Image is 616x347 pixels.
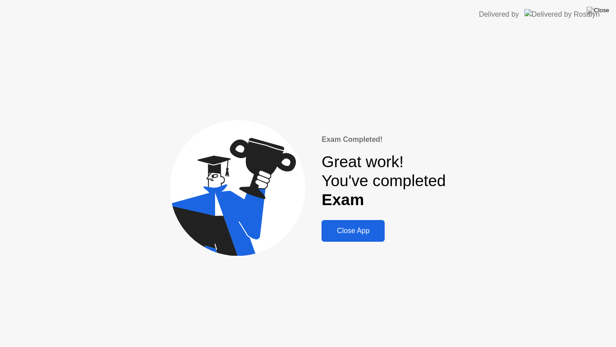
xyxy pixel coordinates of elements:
div: Delivered by [479,9,519,20]
div: Great work! You've completed [322,152,446,210]
div: Exam Completed! [322,134,446,145]
img: Close [587,7,609,14]
img: Delivered by Rosalyn [524,9,600,19]
button: Close App [322,220,385,242]
div: Close App [324,227,382,235]
b: Exam [322,191,364,208]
